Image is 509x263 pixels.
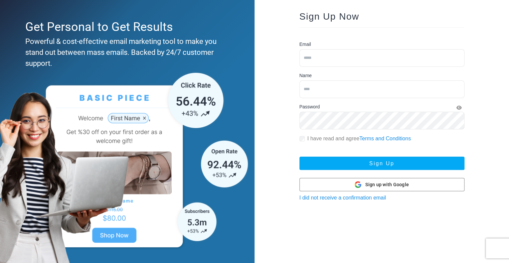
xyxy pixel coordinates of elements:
[359,136,411,141] a: Terms and Conditions
[299,157,464,170] button: Sign Up
[299,72,312,79] label: Name
[365,181,409,188] span: Sign up with Google
[299,178,464,191] button: Sign up with Google
[25,18,226,36] div: Get Personal to Get Results
[456,105,462,110] i: Show Password
[25,36,226,69] div: Powerful & cost-effective email marketing tool to make you stand out between mass emails. Backed ...
[299,103,320,110] label: Password
[299,11,359,22] span: Sign Up Now
[299,195,386,200] a: I did not receive a confirmation email
[307,135,411,143] label: I have read and agree
[299,41,311,48] label: Email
